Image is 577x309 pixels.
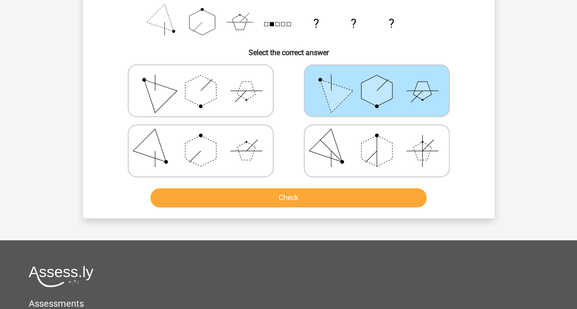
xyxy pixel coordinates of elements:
text: ? [351,17,356,31]
h6: Select the correct answer [98,41,480,57]
text: ? [388,17,394,31]
text: ? [313,17,318,31]
h5: Assessments [29,298,548,309]
img: Assessly logo [29,266,94,287]
button: Check [151,188,426,207]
